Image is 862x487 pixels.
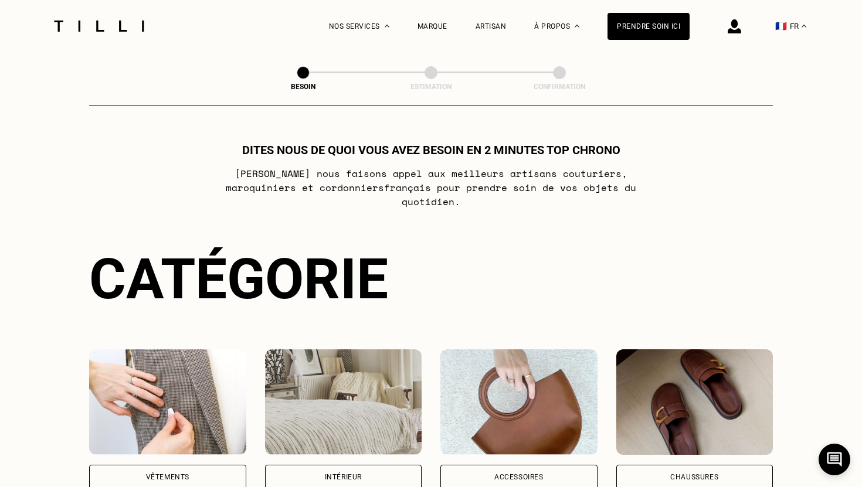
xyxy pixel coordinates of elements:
[372,83,490,91] div: Estimation
[242,143,620,157] h1: Dites nous de quoi vous avez besoin en 2 minutes top chrono
[146,474,189,481] div: Vêtements
[385,25,389,28] img: Menu déroulant
[802,25,806,28] img: menu déroulant
[728,19,741,33] img: icône connexion
[89,246,773,312] div: Catégorie
[775,21,787,32] span: 🇫🇷
[418,22,447,30] a: Marque
[245,83,362,91] div: Besoin
[575,25,579,28] img: Menu déroulant à propos
[670,474,718,481] div: Chaussures
[476,22,507,30] a: Artisan
[501,83,618,91] div: Confirmation
[608,13,690,40] a: Prendre soin ici
[616,349,773,455] img: Chaussures
[199,166,664,209] p: [PERSON_NAME] nous faisons appel aux meilleurs artisans couturiers , maroquiniers et cordonniers ...
[50,21,148,32] img: Logo du service de couturière Tilli
[89,349,246,455] img: Vêtements
[325,474,362,481] div: Intérieur
[494,474,544,481] div: Accessoires
[440,349,598,455] img: Accessoires
[265,349,422,455] img: Intérieur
